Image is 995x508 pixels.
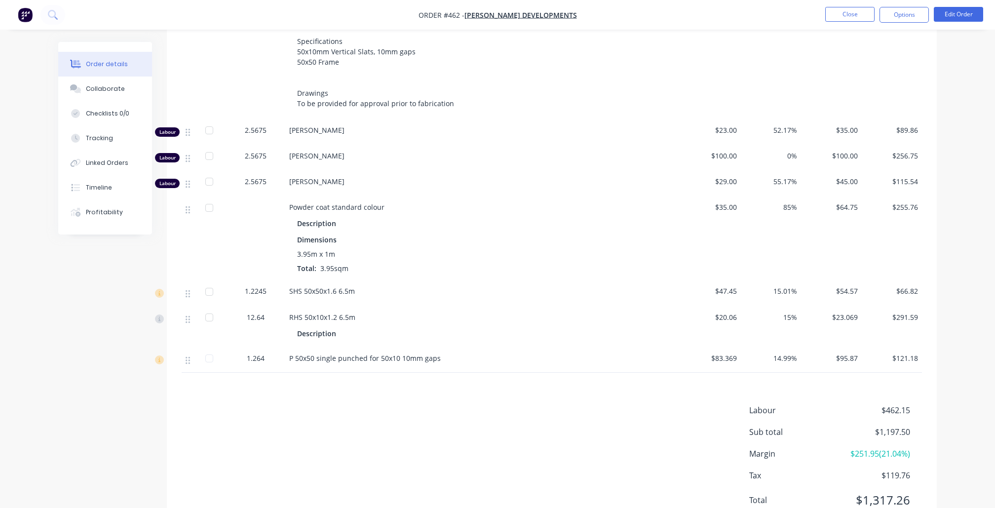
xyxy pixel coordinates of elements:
[58,126,152,151] button: Tracking
[155,179,180,188] div: Labour
[86,84,125,93] div: Collaborate
[289,202,384,212] span: Powder coat standard colour
[86,208,123,217] div: Profitability
[297,264,316,273] span: Total:
[289,151,344,160] span: [PERSON_NAME]
[837,426,910,438] span: $1,197.50
[745,312,798,322] span: 15%
[745,151,798,161] span: 0%
[684,353,737,363] span: $83.369
[805,176,858,187] span: $45.00
[837,404,910,416] span: $462.15
[805,312,858,322] span: $23.069
[245,286,267,296] span: 1.2245
[58,151,152,175] button: Linked Orders
[289,313,355,322] span: RHS 50x10x1.2 6.5m
[805,151,858,161] span: $100.00
[297,249,335,259] span: 3.95m x 1m
[805,353,858,363] span: $95.87
[866,286,918,296] span: $66.82
[58,200,152,225] button: Profitability
[866,312,918,322] span: $291.59
[745,125,798,135] span: 52.17%
[297,326,340,341] div: Description
[805,202,858,212] span: $64.75
[805,286,858,296] span: $54.57
[86,183,112,192] div: Timeline
[866,151,918,161] span: $256.75
[245,125,267,135] span: 2.5675
[155,153,180,162] div: Labour
[289,353,441,363] span: P 50x50 single punched for 50x10 10mm gaps
[86,158,128,167] div: Linked Orders
[866,125,918,135] span: $89.86
[245,176,267,187] span: 2.5675
[419,10,464,20] span: Order #462 -
[684,125,737,135] span: $23.00
[245,151,267,161] span: 2.5675
[86,134,113,143] div: Tracking
[745,353,798,363] span: 14.99%
[866,353,918,363] span: $121.18
[745,202,798,212] span: 85%
[464,10,577,20] a: [PERSON_NAME] Developments
[749,404,837,416] span: Labour
[18,7,33,22] img: Factory
[289,177,344,186] span: [PERSON_NAME]
[316,264,352,273] span: 3.95sqm
[247,353,265,363] span: 1.264
[749,426,837,438] span: Sub total
[58,52,152,77] button: Order details
[837,469,910,481] span: $119.76
[745,286,798,296] span: 15.01%
[866,202,918,212] span: $255.76
[297,234,337,245] span: Dimensions
[866,176,918,187] span: $115.54
[749,494,837,506] span: Total
[247,312,265,322] span: 12.64
[684,202,737,212] span: $35.00
[684,176,737,187] span: $29.00
[58,175,152,200] button: Timeline
[934,7,983,22] button: Edit Order
[684,151,737,161] span: $100.00
[837,448,910,460] span: $251.95 ( 21.04 %)
[58,77,152,101] button: Collaborate
[684,286,737,296] span: $47.45
[58,101,152,126] button: Checklists 0/0
[289,125,344,135] span: [PERSON_NAME]
[297,216,340,231] div: Description
[749,448,837,460] span: Margin
[880,7,929,23] button: Options
[289,286,355,296] span: SHS 50x50x1.6 6.5m
[86,109,129,118] div: Checklists 0/0
[745,176,798,187] span: 55.17%
[86,60,128,69] div: Order details
[825,7,875,22] button: Close
[749,469,837,481] span: Tax
[155,127,180,137] div: Labour
[805,125,858,135] span: $35.00
[684,312,737,322] span: $20.06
